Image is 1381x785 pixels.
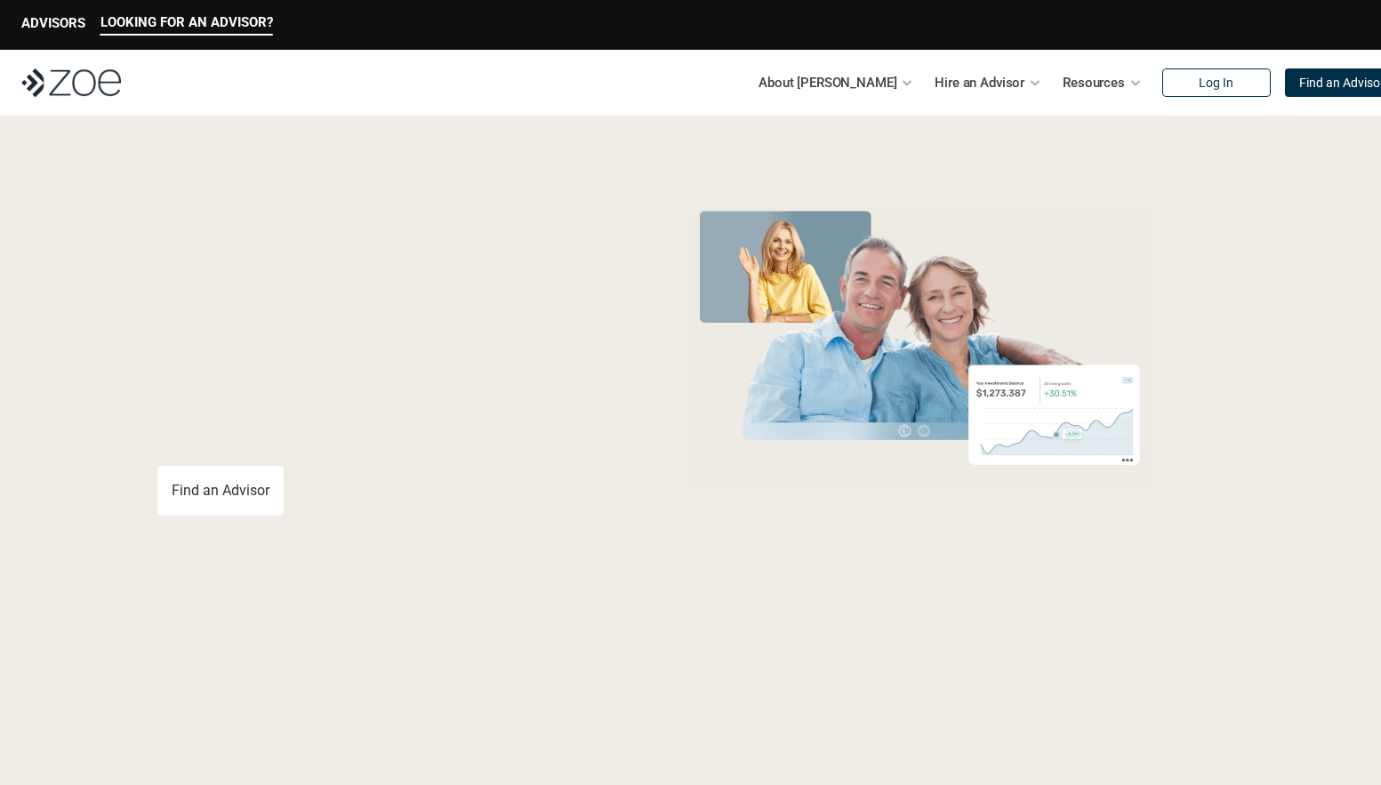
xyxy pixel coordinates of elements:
[157,466,284,516] a: Find an Advisor
[673,502,1167,512] em: The information in the visuals above is for illustrative purposes only and does not represent an ...
[759,69,896,96] p: About [PERSON_NAME]
[172,482,269,499] p: Find an Advisor
[1162,68,1271,97] a: Log In
[157,256,517,384] span: with a Financial Advisor
[21,15,85,31] p: ADVISORS
[157,196,553,265] span: Grow Your Wealth
[935,69,1024,96] p: Hire an Advisor
[100,14,273,30] p: LOOKING FOR AN ADVISOR?
[1063,69,1125,96] p: Resources
[157,402,616,445] p: You deserve an advisor you can trust. [PERSON_NAME], hire, and invest with vetted, fiduciary, fin...
[1199,76,1233,91] p: Log In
